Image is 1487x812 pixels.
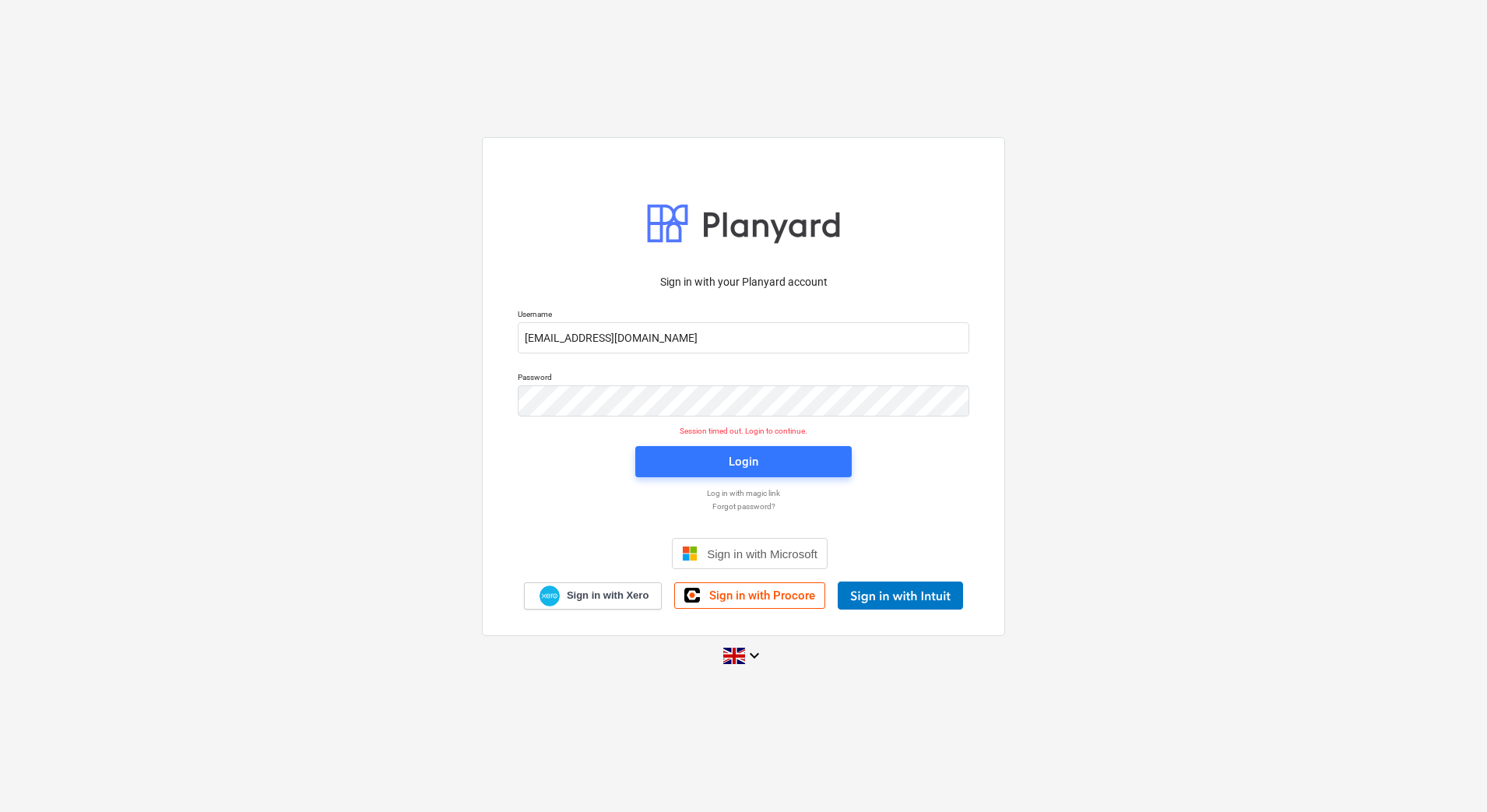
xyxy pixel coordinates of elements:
img: Microsoft logo [682,546,698,561]
a: Sign in with Procore [674,582,825,609]
span: Sign in with Xero [567,589,649,603]
input: Username [518,322,969,353]
p: Username [518,309,969,322]
i: keyboard_arrow_down [745,646,764,665]
a: Sign in with Xero [524,582,663,610]
span: Sign in with Procore [709,589,815,603]
p: Password [518,372,969,385]
a: Log in with magic link [510,488,977,498]
p: Session timed out. Login to continue. [508,426,979,436]
p: Sign in with your Planyard account [518,274,969,290]
a: Forgot password? [510,501,977,511]
button: Login [635,446,852,477]
div: Login [729,452,758,472]
img: Xero logo [540,585,560,606]
span: Sign in with Microsoft [707,547,817,561]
